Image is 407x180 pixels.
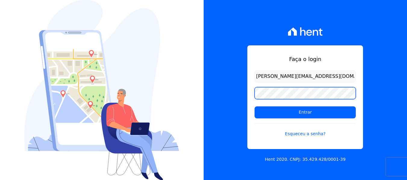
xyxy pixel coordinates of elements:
[255,55,356,63] h1: Faça o login
[255,106,356,118] input: Entrar
[255,70,356,82] input: Email
[265,156,346,163] p: Hent 2020. CNPJ: 35.429.428/0001-39
[255,123,356,137] a: Esqueceu a senha?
